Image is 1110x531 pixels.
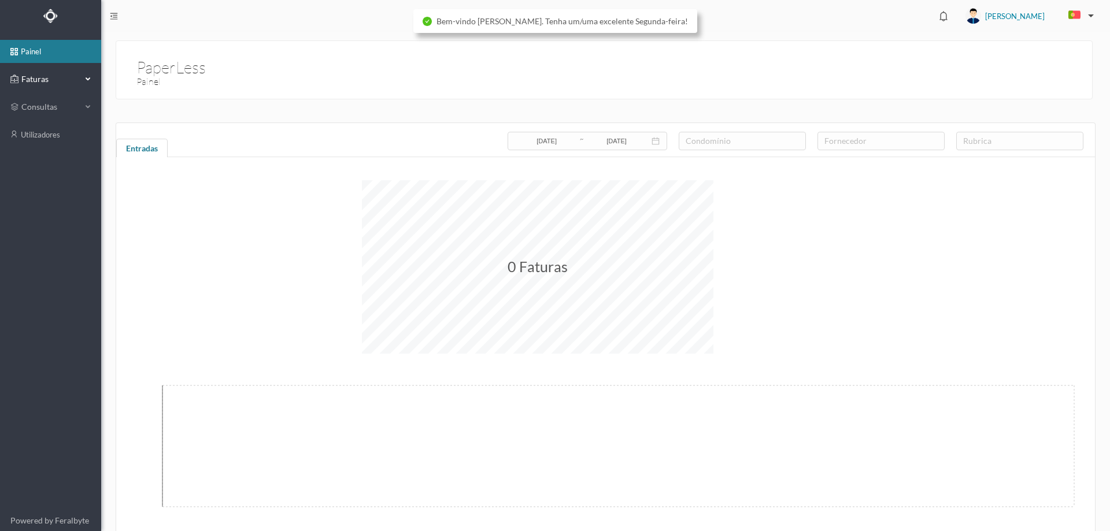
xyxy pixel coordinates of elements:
button: PT [1059,6,1098,25]
img: Logo [43,9,58,23]
i: icon: menu-fold [110,12,118,20]
img: user_titan3.af2715ee.jpg [965,8,981,24]
div: Entradas [116,139,168,162]
span: 0 Faturas [508,258,568,275]
div: condomínio [686,135,794,147]
h3: Painel [136,75,610,89]
div: rubrica [963,135,1071,147]
h1: PaperLess [136,55,206,60]
input: Data inicial [515,135,579,147]
span: Bem-vindo [PERSON_NAME]. Tenha um/uma excelente Segunda-feira! [436,16,688,26]
i: icon: check-circle [423,17,432,26]
input: Data final [584,135,649,147]
span: Faturas [18,73,82,85]
i: icon: calendar [652,137,660,145]
span: consultas [21,101,79,113]
i: icon: bell [936,9,951,24]
div: fornecedor [824,135,933,147]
